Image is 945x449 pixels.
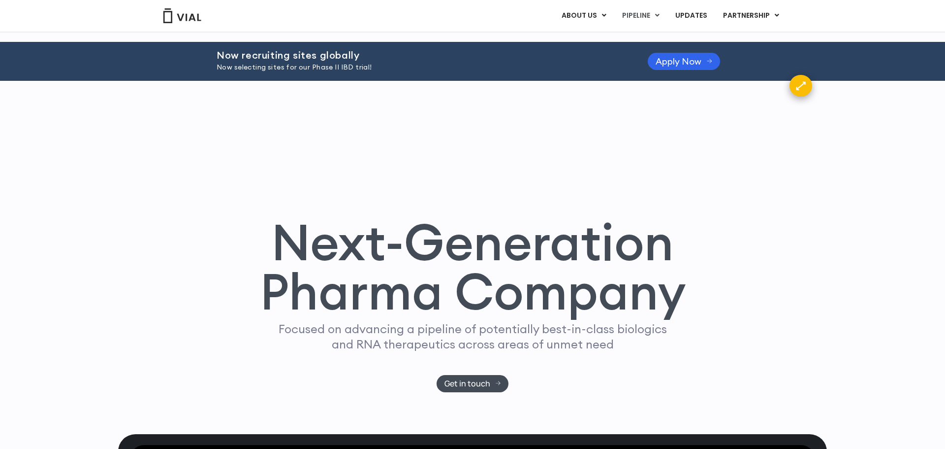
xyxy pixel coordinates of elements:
[554,7,614,24] a: ABOUT USMenu Toggle
[217,62,623,73] p: Now selecting sites for our Phase II IBD trial!
[715,7,787,24] a: PARTNERSHIPMenu Toggle
[791,76,810,95] div: ⟷
[217,50,623,61] h2: Now recruiting sites globally
[614,7,667,24] a: PIPELINEMenu Toggle
[259,217,686,317] h1: Next-Generation Pharma Company
[656,58,701,65] span: Apply Now
[444,380,490,387] span: Get in touch
[274,321,671,352] p: Focused on advancing a pipeline of potentially best-in-class biologics and RNA therapeutics acros...
[437,375,509,392] a: Get in touch
[648,53,720,70] a: Apply Now
[667,7,715,24] a: UPDATES
[162,8,202,23] img: Vial Logo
